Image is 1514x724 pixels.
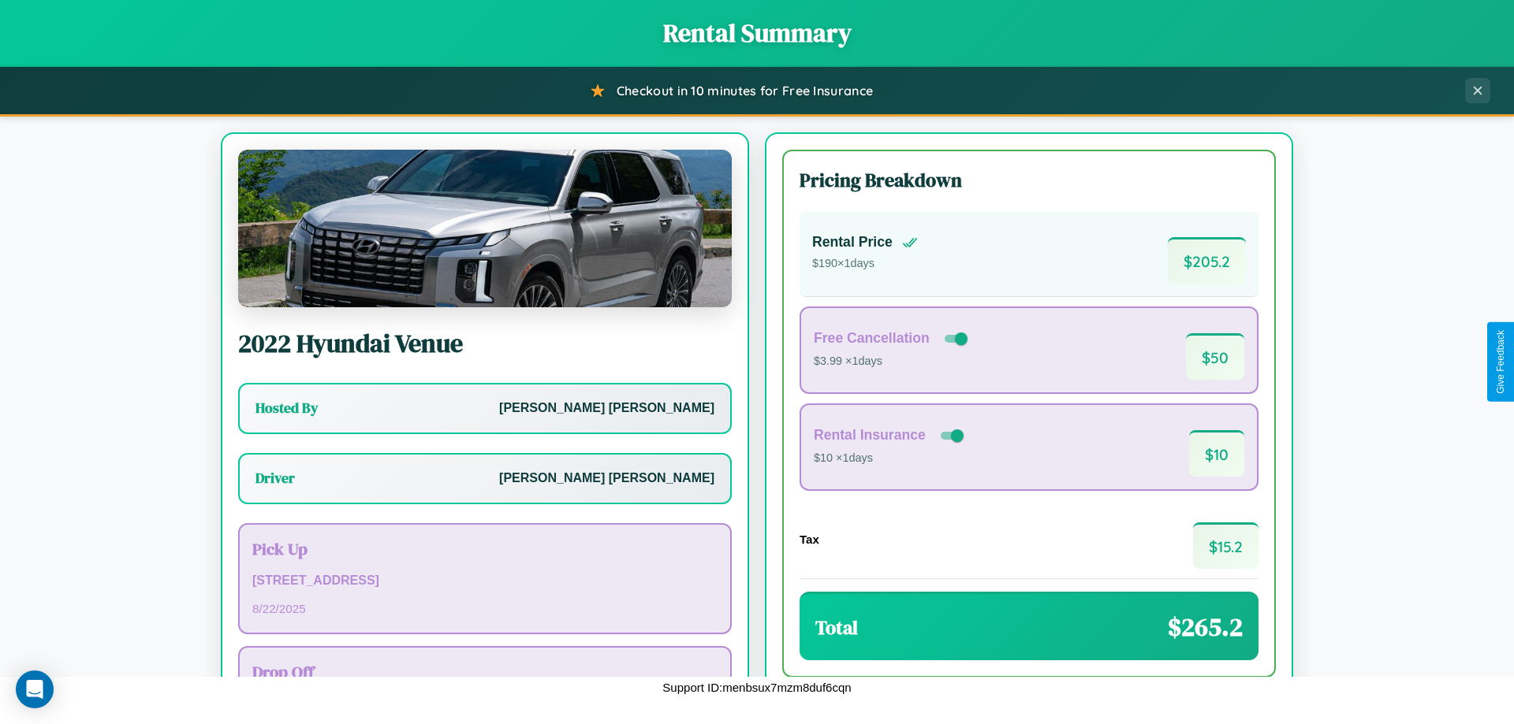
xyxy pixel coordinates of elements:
h4: Tax [800,533,819,546]
p: [PERSON_NAME] [PERSON_NAME] [499,397,714,420]
p: [PERSON_NAME] [PERSON_NAME] [499,467,714,490]
p: Support ID: menbsux7mzm8duf6cqn [662,677,851,698]
h3: Pick Up [252,537,718,560]
span: $ 265.2 [1168,610,1243,644]
span: $ 10 [1189,430,1244,477]
h3: Driver [255,469,295,488]
span: $ 205.2 [1168,237,1246,284]
p: $10 × 1 days [814,448,967,469]
span: $ 15.2 [1193,522,1259,569]
div: Open Intercom Messenger [16,670,54,708]
img: Hyundai Venue [238,150,732,307]
h3: Drop Off [252,660,718,683]
p: 8 / 22 / 2025 [252,598,718,619]
h1: Rental Summary [16,16,1498,50]
div: Give Feedback [1495,330,1506,394]
p: [STREET_ADDRESS] [252,570,718,592]
h3: Total [815,614,858,640]
p: $ 190 × 1 days [812,254,918,274]
h3: Hosted By [255,399,318,418]
h2: 2022 Hyundai Venue [238,326,732,361]
h3: Pricing Breakdown [800,167,1259,193]
span: $ 50 [1186,333,1244,380]
p: $3.99 × 1 days [814,351,971,372]
h4: Rental Insurance [814,427,926,444]
h4: Free Cancellation [814,330,930,347]
h4: Rental Price [812,234,893,251]
span: Checkout in 10 minutes for Free Insurance [617,83,873,98]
